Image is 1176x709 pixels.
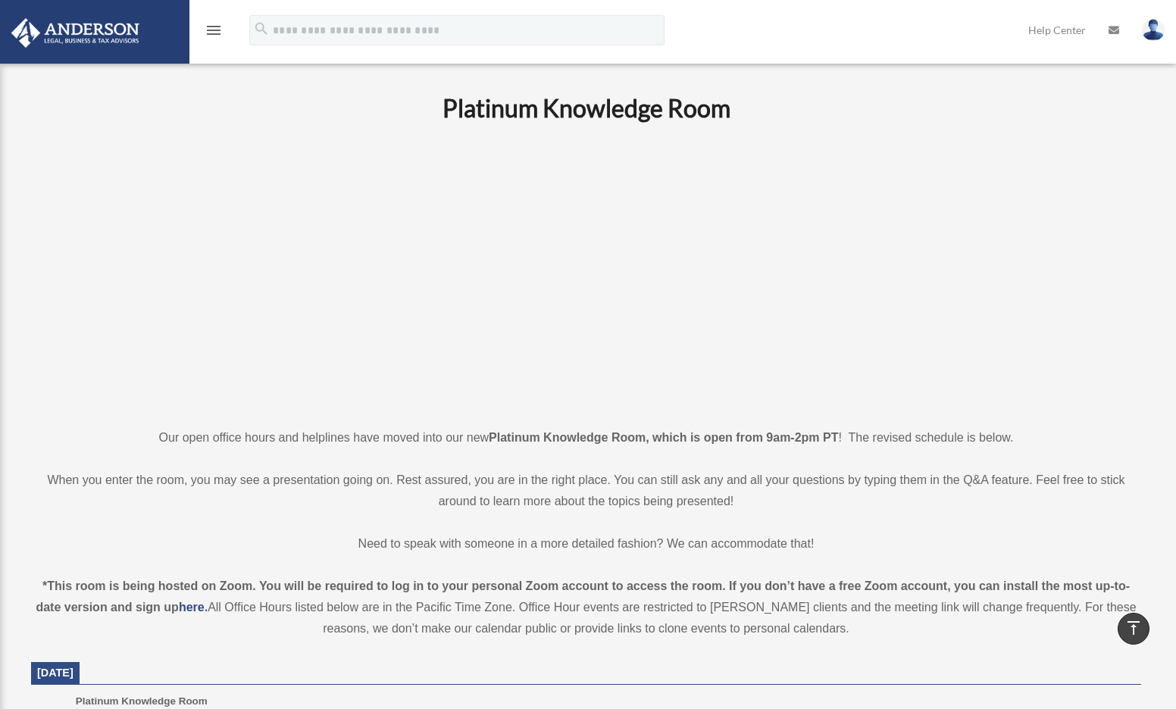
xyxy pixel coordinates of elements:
img: User Pic [1142,19,1165,41]
a: here [179,601,205,614]
span: Platinum Knowledge Room [76,695,208,707]
b: Platinum Knowledge Room [443,93,730,123]
div: All Office Hours listed below are in the Pacific Time Zone. Office Hour events are restricted to ... [31,576,1141,639]
i: vertical_align_top [1124,619,1143,637]
strong: Platinum Knowledge Room, which is open from 9am-2pm PT [489,431,838,444]
a: menu [205,27,223,39]
span: [DATE] [37,667,73,679]
i: menu [205,21,223,39]
i: search [253,20,270,37]
p: When you enter the room, you may see a presentation going on. Rest assured, you are in the right ... [31,470,1141,512]
a: vertical_align_top [1118,613,1149,645]
p: Need to speak with someone in a more detailed fashion? We can accommodate that! [31,533,1141,554]
strong: . [205,601,208,614]
iframe: 231110_Toby_KnowledgeRoom [359,143,814,399]
img: Anderson Advisors Platinum Portal [7,18,144,48]
strong: *This room is being hosted on Zoom. You will be required to log in to your personal Zoom account ... [36,579,1130,614]
p: Our open office hours and helplines have moved into our new ! The revised schedule is below. [31,427,1141,448]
